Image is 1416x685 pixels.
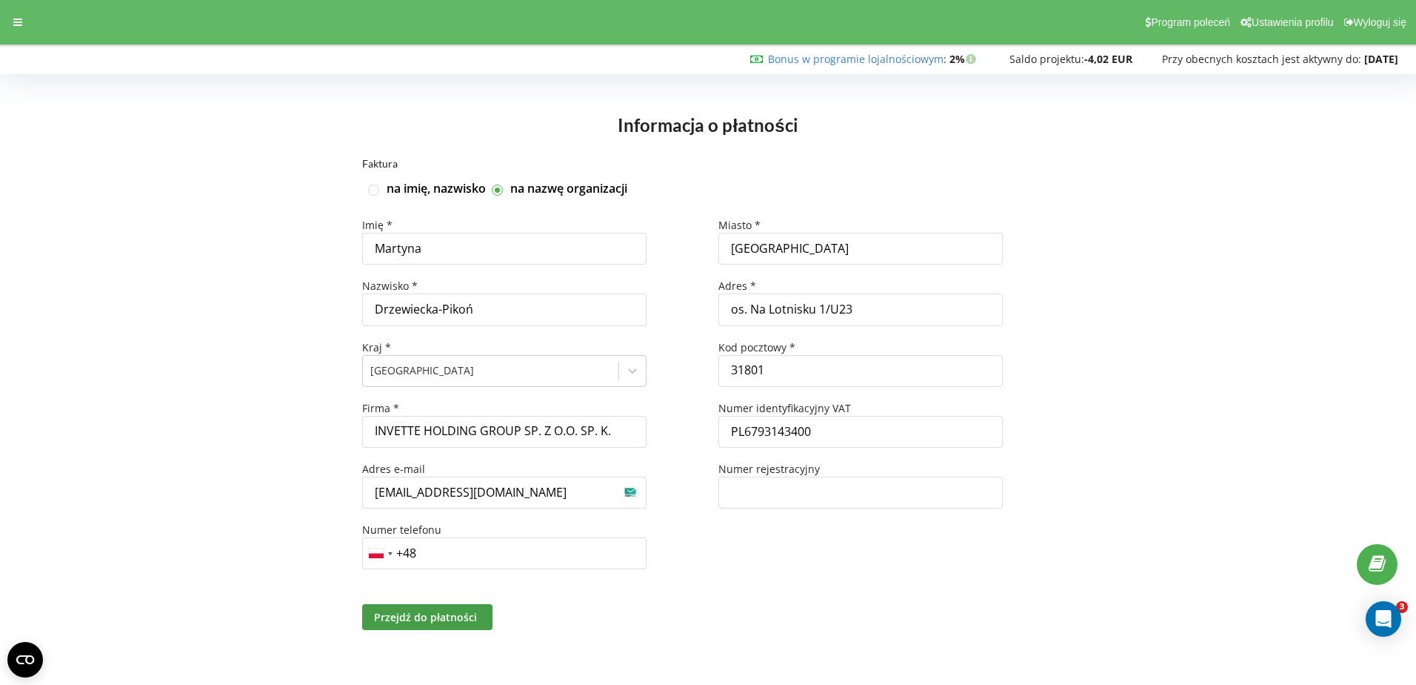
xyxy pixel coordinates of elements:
[362,279,418,293] span: Nazwisko *
[718,340,795,354] span: Kod pocztowy *
[362,218,393,232] span: Imię *
[718,279,756,293] span: Adres *
[362,401,399,415] span: Firma *
[362,462,425,476] span: Adres e-mail
[1151,16,1230,28] span: Program poleceń
[1366,601,1401,637] div: Open Intercom Messenger
[949,52,980,66] strong: 2%
[363,538,397,569] div: Telephone country code
[374,610,477,624] span: Przejdź do płatności
[387,181,486,197] label: na imię, nazwisko
[718,401,851,415] span: Numer identyfikacyjny VAT
[362,604,492,630] button: Przejdź do płatności
[362,523,441,537] span: Numer telefonu
[7,642,43,678] button: Open CMP widget
[1084,52,1132,66] strong: -4,02 EUR
[510,181,627,197] label: na nazwę organizacji
[362,157,398,170] span: Faktura
[362,340,391,354] span: Kraj *
[718,462,820,476] span: Numer rejestracyjny
[768,52,946,66] span: :
[1364,52,1398,66] strong: [DATE]
[1252,16,1334,28] span: Ustawienia profilu
[1354,16,1406,28] span: Wyloguj się
[618,114,798,136] span: Informacja o płatności
[718,218,761,232] span: Miasto *
[1396,601,1408,613] span: 3
[1009,52,1084,66] span: Saldo projektu:
[768,52,944,66] a: Bonus w programie lojalnościowym
[1162,52,1361,66] span: Przy obecnych kosztach jest aktywny do:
